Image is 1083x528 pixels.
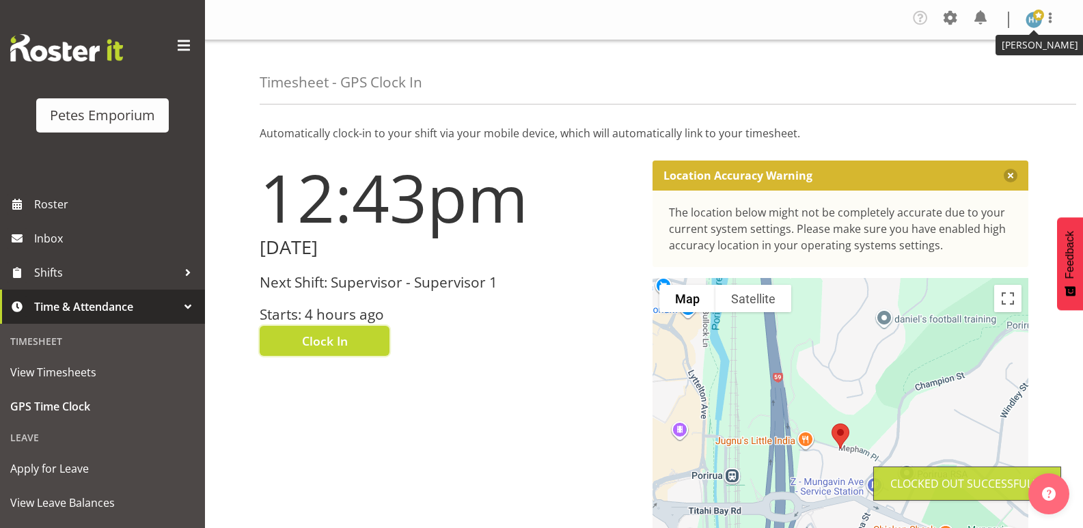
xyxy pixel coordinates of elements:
button: Clock In [260,326,389,356]
div: Clocked out Successfully [890,475,1044,492]
button: Feedback - Show survey [1057,217,1083,310]
a: Apply for Leave [3,451,202,486]
div: Petes Emporium [50,105,155,126]
button: Toggle fullscreen view [994,285,1022,312]
img: help-xxl-2.png [1042,487,1056,501]
p: Location Accuracy Warning [663,169,812,182]
span: Apply for Leave [10,458,195,479]
div: Timesheet [3,327,202,355]
span: Time & Attendance [34,296,178,317]
h1: 12:43pm [260,161,636,234]
a: View Leave Balances [3,486,202,520]
span: View Timesheets [10,362,195,383]
button: Show street map [659,285,715,312]
div: The location below might not be completely accurate due to your current system settings. Please m... [669,204,1013,253]
button: Show satellite imagery [715,285,791,312]
img: Rosterit website logo [10,34,123,61]
a: GPS Time Clock [3,389,202,423]
h2: [DATE] [260,237,636,258]
span: Clock In [302,332,348,350]
span: Inbox [34,228,198,249]
img: helena-tomlin701.jpg [1026,12,1042,28]
h4: Timesheet - GPS Clock In [260,74,422,90]
a: View Timesheets [3,355,202,389]
h3: Starts: 4 hours ago [260,307,636,322]
span: View Leave Balances [10,492,195,513]
button: Close message [1004,169,1017,182]
span: Shifts [34,262,178,283]
span: Feedback [1064,231,1076,279]
span: GPS Time Clock [10,396,195,417]
span: Roster [34,194,198,214]
h3: Next Shift: Supervisor - Supervisor 1 [260,275,636,290]
div: Leave [3,423,202,451]
p: Automatically clock-in to your shift via your mobile device, which will automatically link to you... [260,125,1028,141]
